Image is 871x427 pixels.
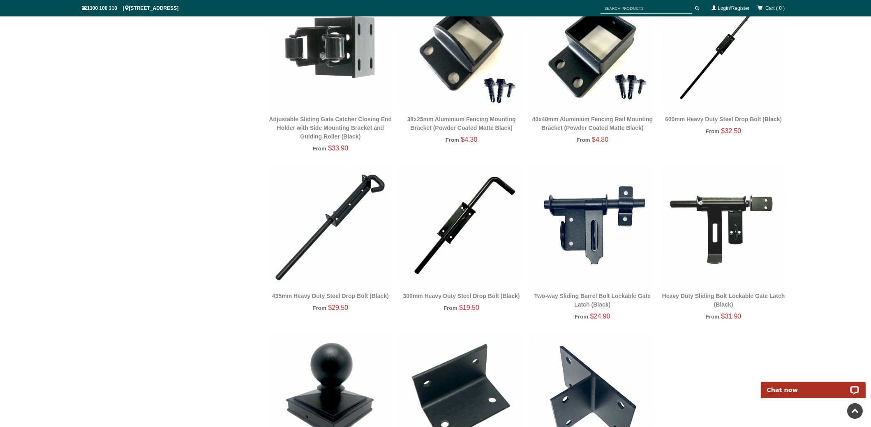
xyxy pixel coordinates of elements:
[718,5,749,11] a: Login/Register
[328,304,348,311] span: $29.50
[531,164,654,287] img: Two-way Sliding Barrel Bolt Lockable Gate Latch (Black) - Gate Warehouse
[400,164,523,287] img: 300mm Heavy Duty Steel Drop Bolt (Black) - Gate Warehouse
[459,304,479,311] span: $19.50
[755,372,871,398] iframe: LiveChat chat widget
[269,116,392,140] a: Adjustable Sliding Gate Catcher Closing End Holder with Side Mounting Bracket and Guiding Roller ...
[721,127,741,134] span: $32.50
[665,116,782,122] a: 600mm Heavy Duty Steel Drop Bolt (Black)
[328,145,348,152] span: $33.90
[592,136,608,143] span: $4.80
[313,305,326,311] span: From
[575,314,588,320] span: From
[601,3,692,14] input: SEARCH PRODUCTS
[534,293,651,308] a: Two-way Sliding Barrel Bolt Lockable Gate Latch (Black)
[403,293,520,299] a: 300mm Heavy Duty Steel Drop Bolt (Black)
[446,137,459,143] span: From
[532,116,653,131] a: 40x40mm Aluminium Fencing Rail Mounting Bracket (Powder Coated Matte Black)
[590,313,610,320] span: $24.90
[272,293,389,299] a: 435mm Heavy Duty Steel Drop Bolt (Black)
[444,305,457,311] span: From
[461,136,477,143] span: $4.30
[662,164,785,287] img: Heavy Duty Sliding Bolt Lockable Gate Latch (Black) - Gate Warehouse
[313,145,326,152] span: From
[82,5,179,11] span: 1300 100 310 | [STREET_ADDRESS]
[662,293,785,308] a: Heavy Duty Sliding Bolt Lockable Gate Latch (Black)
[765,5,785,11] span: Cart ( 0 )
[407,116,516,131] a: 38x25mm Aluminium Fencing Mounting Bracket (Powder Coated Matte Black)
[269,164,392,287] img: 435mm Heavy Duty Steel Drop Bolt (Black) - Gate Warehouse
[721,313,741,320] span: $31.90
[577,137,590,143] span: From
[706,314,719,320] span: From
[706,128,719,134] span: From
